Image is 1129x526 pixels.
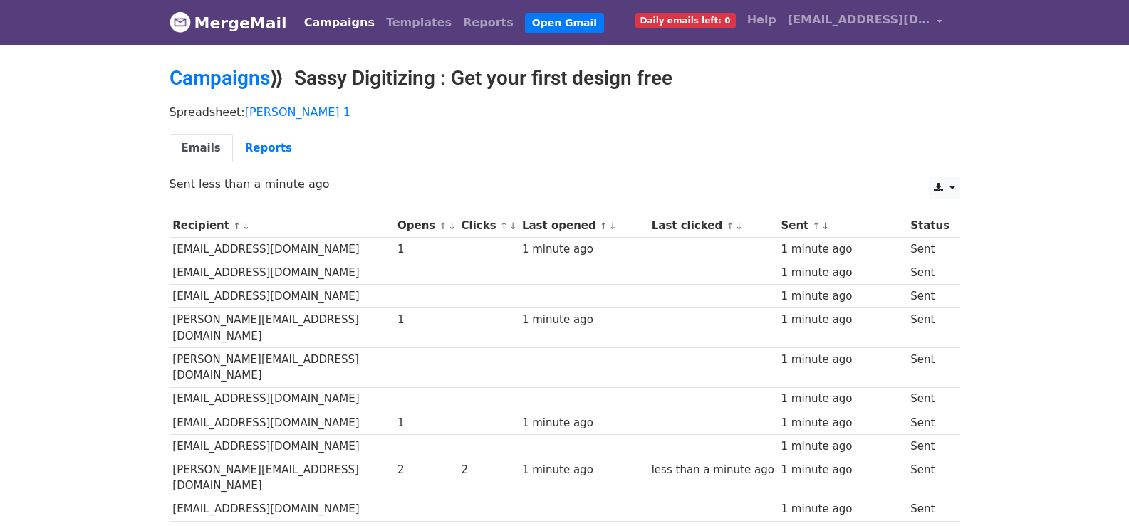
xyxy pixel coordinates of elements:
[170,434,395,458] td: [EMAIL_ADDRESS][DOMAIN_NAME]
[170,66,960,90] h2: ⟫ Sassy Digitizing : Get your first design free
[781,241,903,258] div: 1 minute ago
[458,214,519,238] th: Clicks
[170,66,270,90] a: Campaigns
[781,501,903,517] div: 1 minute ago
[907,498,952,521] td: Sent
[448,221,456,231] a: ↓
[170,238,395,261] td: [EMAIL_ADDRESS][DOMAIN_NAME]
[781,462,903,478] div: 1 minute ago
[245,105,350,119] a: [PERSON_NAME] 1
[170,261,395,285] td: [EMAIL_ADDRESS][DOMAIN_NAME]
[727,221,734,231] a: ↑
[397,415,454,431] div: 1
[457,9,519,37] a: Reports
[630,6,742,34] a: Daily emails left: 0
[242,221,250,231] a: ↓
[907,308,952,348] td: Sent
[170,458,395,498] td: [PERSON_NAME][EMAIL_ADDRESS][DOMAIN_NAME]
[298,9,380,37] a: Campaigns
[170,411,395,434] td: [EMAIL_ADDRESS][DOMAIN_NAME]
[778,214,907,238] th: Sent
[170,348,395,388] td: [PERSON_NAME][EMAIL_ADDRESS][DOMAIN_NAME]
[439,221,447,231] a: ↑
[635,13,736,28] span: Daily emails left: 0
[609,221,617,231] a: ↓
[907,348,952,388] td: Sent
[735,221,743,231] a: ↓
[907,434,952,458] td: Sent
[781,352,903,368] div: 1 minute ago
[509,221,517,231] a: ↓
[522,462,645,478] div: 1 minute ago
[170,134,233,163] a: Emails
[170,105,960,120] p: Spreadsheet:
[170,177,960,191] p: Sent less than a minute ago
[170,285,395,308] td: [EMAIL_ADDRESS][DOMAIN_NAME]
[522,312,645,328] div: 1 minute ago
[170,387,395,411] td: [EMAIL_ADDRESS][DOMAIN_NAME]
[170,308,395,348] td: [PERSON_NAME][EMAIL_ADDRESS][DOMAIN_NAME]
[782,6,949,39] a: [EMAIL_ADDRESS][DOMAIN_NAME]
[397,462,454,478] div: 2
[600,221,608,231] a: ↑
[781,415,903,431] div: 1 minute ago
[652,462,774,478] div: less than a minute ago
[907,458,952,498] td: Sent
[394,214,458,238] th: Opens
[781,265,903,281] div: 1 minute ago
[907,261,952,285] td: Sent
[500,221,508,231] a: ↑
[742,6,782,34] a: Help
[233,221,241,231] a: ↑
[788,11,930,28] span: [EMAIL_ADDRESS][DOMAIN_NAME]
[648,214,778,238] th: Last clicked
[380,9,457,37] a: Templates
[522,415,645,431] div: 1 minute ago
[397,312,454,328] div: 1
[907,411,952,434] td: Sent
[170,214,395,238] th: Recipient
[781,391,903,407] div: 1 minute ago
[519,214,648,238] th: Last opened
[781,438,903,455] div: 1 minute ago
[907,238,952,261] td: Sent
[170,11,191,33] img: MergeMail logo
[781,312,903,328] div: 1 minute ago
[813,221,821,231] a: ↑
[233,134,304,163] a: Reports
[907,285,952,308] td: Sent
[907,214,952,238] th: Status
[462,462,516,478] div: 2
[170,498,395,521] td: [EMAIL_ADDRESS][DOMAIN_NAME]
[821,221,829,231] a: ↓
[907,387,952,411] td: Sent
[525,13,604,33] a: Open Gmail
[522,241,645,258] div: 1 minute ago
[781,288,903,305] div: 1 minute ago
[170,8,287,38] a: MergeMail
[397,241,454,258] div: 1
